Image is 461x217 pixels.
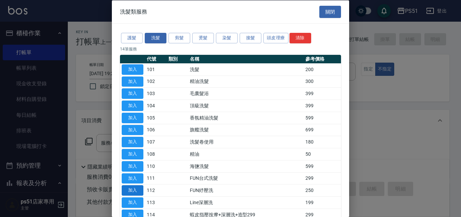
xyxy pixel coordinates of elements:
th: 名稱 [188,55,304,63]
td: 101 [145,63,167,75]
td: 199 [304,196,341,209]
td: 103 [145,87,167,100]
td: 399 [304,87,341,100]
p: 14 筆服務 [120,46,341,52]
button: 加入 [122,137,143,147]
td: 毛囊髮浴 [188,87,304,100]
button: 加入 [122,112,143,123]
td: 香氛精油洗髮 [188,112,304,124]
td: 106 [145,124,167,136]
button: 關閉 [319,5,341,18]
button: 加入 [122,173,143,183]
td: 精油洗髮 [188,75,304,88]
td: Line深層洗 [188,196,304,209]
th: 類別 [167,55,188,63]
button: 洗髮 [145,33,166,43]
td: 599 [304,112,341,124]
td: 299 [304,172,341,185]
button: 加入 [122,197,143,208]
button: 剪髮 [168,33,190,43]
td: 599 [304,160,341,172]
td: 102 [145,75,167,88]
button: 加入 [122,76,143,87]
td: 250 [304,184,341,196]
td: 399 [304,100,341,112]
button: 加入 [122,149,143,159]
td: 105 [145,112,167,124]
td: 精油 [188,148,304,160]
td: FUN紓壓洗 [188,184,304,196]
td: 107 [145,136,167,148]
th: 代號 [145,55,167,63]
button: 頭皮理療 [263,33,288,43]
td: 洗髮卷使用 [188,136,304,148]
td: 699 [304,124,341,136]
td: 104 [145,100,167,112]
button: 加入 [122,88,143,99]
td: 180 [304,136,341,148]
button: 加入 [122,161,143,171]
button: 加入 [122,125,143,135]
button: 清除 [289,33,311,43]
td: 113 [145,196,167,209]
td: FUN台式洗髮 [188,172,304,185]
td: 110 [145,160,167,172]
td: 300 [304,75,341,88]
td: 50 [304,148,341,160]
td: 洗髮 [188,63,304,75]
span: 洗髮類服務 [120,8,147,15]
td: 112 [145,184,167,196]
td: 200 [304,63,341,75]
button: 加入 [122,185,143,196]
button: 燙髮 [192,33,214,43]
button: 染髮 [216,33,238,43]
button: 接髮 [240,33,261,43]
td: 旗艦洗髮 [188,124,304,136]
td: 111 [145,172,167,185]
th: 參考價格 [304,55,341,63]
button: 加入 [122,101,143,111]
button: 護髮 [121,33,143,43]
td: 海鹽洗髮 [188,160,304,172]
button: 加入 [122,64,143,74]
td: 頂級洗髮 [188,100,304,112]
td: 108 [145,148,167,160]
